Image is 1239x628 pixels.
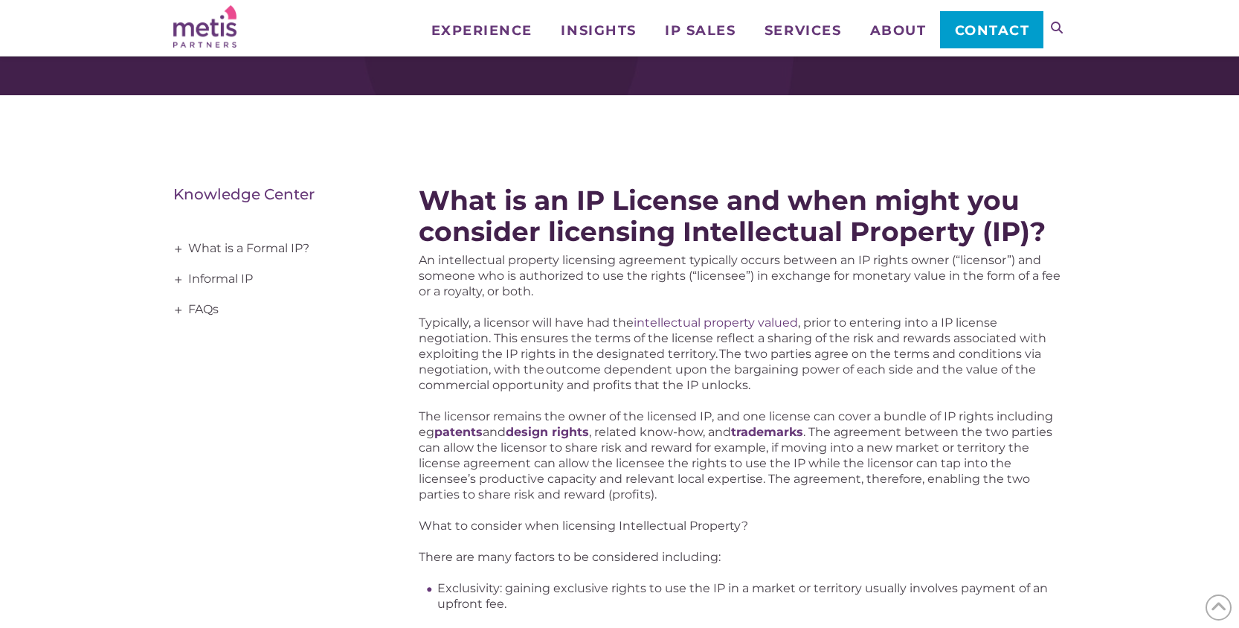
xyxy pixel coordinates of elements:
li: Exclusivity: gaining exclusive rights to use the IP in a market or territory usually involves pay... [437,580,1066,612]
a: Knowledge Center [173,185,315,203]
img: Metis Partners [173,5,236,48]
span: IP Sales [665,24,736,37]
span: Services [765,24,841,37]
span: + [170,265,187,295]
span: + [170,295,187,325]
p: There are many factors to be considered including: [419,549,1066,565]
a: design rights [506,425,589,439]
a: patents [434,425,483,439]
span: Experience [431,24,532,37]
a: What is a Formal IP? [173,234,374,264]
p: Typically, a licensor will have had the , prior to entering into a IP license negotiation. This e... [419,315,1066,393]
span: + [170,234,187,264]
a: intellectual property valued [634,315,798,330]
span: About [870,24,927,37]
a: Informal IP [173,264,374,295]
strong: What is an IP License and when might you consider licensing Intellectual Property (IP)? [419,184,1046,248]
span: Contact [955,24,1030,37]
p: What to consider when licensing Intellectual Property? [419,518,1066,534]
p: The licensor remains the owner of the licensed IP, and one license can cover a bundle of IP right... [419,408,1066,502]
p: An intellectual property licensing agreement typically occurs between an IP rights owner (“licens... [419,252,1066,299]
a: trademarks [731,425,803,439]
span: Back to Top [1206,595,1232,621]
a: Contact [940,11,1043,48]
span: Insights [561,24,636,37]
a: FAQs [173,295,374,325]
